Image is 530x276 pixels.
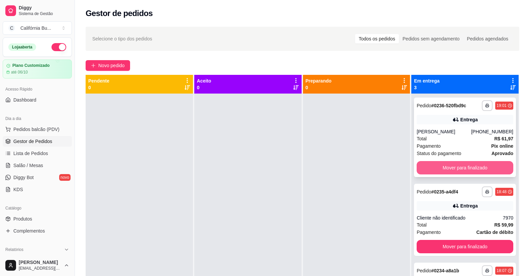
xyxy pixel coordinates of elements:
[13,174,34,181] span: Diggy Bot
[88,84,109,91] p: 0
[431,189,458,194] strong: # 0235-a4df4
[3,84,72,95] div: Acesso Rápido
[417,189,431,194] span: Pedido
[417,268,431,273] span: Pedido
[3,172,72,183] a: Diggy Botnovo
[431,103,466,108] strong: # 0236-520fbd9c
[414,84,439,91] p: 3
[417,150,461,157] span: Status do pagamento
[3,148,72,159] a: Lista de Pedidos
[417,229,441,236] span: Pagamento
[414,78,439,84] p: Em entrega
[399,34,463,43] div: Pedidos sem agendamento
[12,63,49,68] article: Plano Customizado
[98,62,125,69] span: Novo pedido
[3,226,72,236] a: Complementos
[3,3,72,19] a: DiggySistema de Gestão
[86,60,130,71] button: Novo pedido
[13,228,45,234] span: Complementos
[497,189,507,194] div: 18:48
[503,215,513,221] div: 7970
[355,34,399,43] div: Todos os pedidos
[463,34,512,43] div: Pedidos agendados
[3,59,72,79] a: Plano Customizadoaté 06/10
[8,43,36,51] div: Loja aberta
[460,202,478,209] div: Entrega
[197,78,211,84] p: Aceito
[5,247,23,252] span: Relatórios
[3,113,72,124] div: Dia a dia
[306,78,332,84] p: Preparando
[431,268,459,273] strong: # 0234-a8a1b
[19,5,69,11] span: Diggy
[3,257,72,273] button: [PERSON_NAME][EMAIL_ADDRESS][DOMAIN_NAME]
[13,186,23,193] span: KDS
[20,25,51,31] div: Califórnia Bu ...
[417,161,513,174] button: Mover para finalizado
[13,162,43,169] span: Salão / Mesas
[494,136,513,141] strong: R$ 61,97
[19,266,61,271] span: [EMAIL_ADDRESS][DOMAIN_NAME]
[3,214,72,224] a: Produtos
[11,70,28,75] article: até 06/10
[417,221,427,229] span: Total
[471,128,513,135] div: [PHONE_NUMBER]
[417,240,513,253] button: Mover para finalizado
[3,124,72,135] button: Pedidos balcão (PDV)
[3,95,72,105] a: Dashboard
[51,43,66,51] button: Alterar Status
[476,230,513,235] strong: Cartão de débito
[19,260,61,266] span: [PERSON_NAME]
[497,103,507,108] div: 19:01
[306,84,332,91] p: 0
[3,184,72,195] a: KDS
[460,116,478,123] div: Entrega
[417,142,441,150] span: Pagamento
[91,63,96,68] span: plus
[3,160,72,171] a: Salão / Mesas
[417,128,471,135] div: [PERSON_NAME]
[3,203,72,214] div: Catálogo
[417,135,427,142] span: Total
[417,103,431,108] span: Pedido
[8,25,15,31] span: C
[494,222,513,228] strong: R$ 59,99
[88,78,109,84] p: Pendente
[13,216,32,222] span: Produtos
[491,143,513,149] strong: Pix online
[19,11,69,16] span: Sistema de Gestão
[13,150,48,157] span: Lista de Pedidos
[13,126,60,133] span: Pedidos balcão (PDV)
[13,97,36,103] span: Dashboard
[417,215,503,221] div: Cliente não identificado
[197,84,211,91] p: 0
[497,268,507,273] div: 18:07
[3,136,72,147] a: Gestor de Pedidos
[13,138,52,145] span: Gestor de Pedidos
[86,8,153,19] h2: Gestor de pedidos
[492,151,513,156] strong: aprovado
[92,35,152,42] span: Selecione o tipo dos pedidos
[3,21,72,35] button: Select a team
